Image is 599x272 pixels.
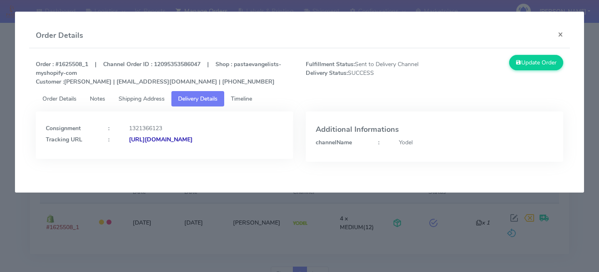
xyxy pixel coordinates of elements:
[42,95,77,103] span: Order Details
[316,126,553,134] h4: Additional Informations
[36,78,64,86] strong: Customer :
[551,23,570,45] button: Close
[36,30,83,41] h4: Order Details
[108,124,109,132] strong: :
[231,95,252,103] span: Timeline
[46,136,82,143] strong: Tracking URL
[178,95,218,103] span: Delivery Details
[46,124,81,132] strong: Consignment
[378,138,379,146] strong: :
[316,138,352,146] strong: channelName
[509,55,563,70] button: Update Order
[129,136,193,143] strong: [URL][DOMAIN_NAME]
[123,124,290,133] div: 1321366123
[108,136,109,143] strong: :
[306,60,355,68] strong: Fulfillment Status:
[90,95,105,103] span: Notes
[393,138,559,147] div: Yodel
[299,60,434,86] span: Sent to Delivery Channel SUCCESS
[119,95,165,103] span: Shipping Address
[306,69,348,77] strong: Delivery Status:
[36,91,563,106] ul: Tabs
[36,60,281,86] strong: Order : #1625508_1 | Channel Order ID : 12095353586047 | Shop : pastaevangelists-myshopify-com [P...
